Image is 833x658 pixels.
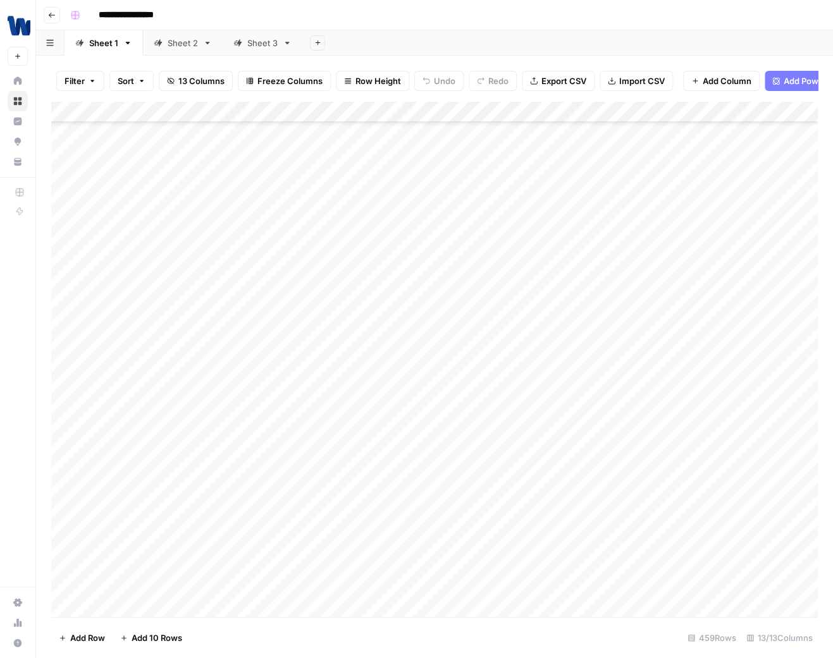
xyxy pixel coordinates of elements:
[132,631,182,644] span: Add 10 Rows
[8,152,28,172] a: Your Data
[8,111,28,131] a: Insights
[70,631,105,644] span: Add Row
[143,30,223,56] a: Sheet 2
[223,30,302,56] a: Sheet 3
[541,75,586,87] span: Export CSV
[113,628,190,648] button: Add 10 Rows
[8,91,28,111] a: Browse
[8,131,28,152] a: Opportunities
[8,10,28,42] button: Workspace: Wyndly
[336,71,409,91] button: Row Height
[683,71,760,91] button: Add Column
[741,628,818,648] div: 13/13 Columns
[168,37,198,49] div: Sheet 2
[8,592,28,612] a: Settings
[159,71,233,91] button: 13 Columns
[8,71,28,91] a: Home
[178,75,225,87] span: 13 Columns
[414,71,464,91] button: Undo
[65,75,85,87] span: Filter
[56,71,104,91] button: Filter
[8,633,28,653] button: Help + Support
[8,15,30,37] img: Wyndly Logo
[703,75,751,87] span: Add Column
[619,75,665,87] span: Import CSV
[65,30,143,56] a: Sheet 1
[118,75,134,87] span: Sort
[682,628,741,648] div: 459 Rows
[247,37,278,49] div: Sheet 3
[257,75,323,87] span: Freeze Columns
[51,628,113,648] button: Add Row
[89,37,118,49] div: Sheet 1
[434,75,455,87] span: Undo
[488,75,509,87] span: Redo
[8,612,28,633] a: Usage
[600,71,673,91] button: Import CSV
[522,71,595,91] button: Export CSV
[469,71,517,91] button: Redo
[109,71,154,91] button: Sort
[238,71,331,91] button: Freeze Columns
[355,75,401,87] span: Row Height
